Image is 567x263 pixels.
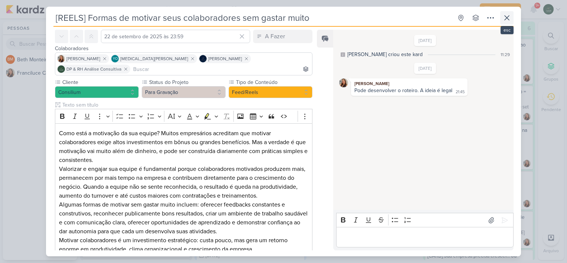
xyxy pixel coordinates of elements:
[339,78,348,87] img: Franciluce Carvalho
[55,109,312,123] div: Editor toolbar
[58,55,65,62] img: Franciluce Carvalho
[142,86,226,98] button: Para Gravação
[59,129,308,165] p: Como está a motivação da sua equipe? Muitos empresários acreditam que motivar colaboradores exige...
[55,86,139,98] button: Consilium
[253,30,312,43] button: A Fazer
[59,165,308,200] p: Valorizar e engajar sua equipe é fundamental porque colaboradores motivados produzem mais, perman...
[456,89,465,95] div: 21:45
[58,65,65,73] img: DP & RH Análise Consultiva
[336,213,514,227] div: Editor toolbar
[229,86,312,98] button: Feed/Reels
[66,66,121,72] span: DP & RH Análise Consultiva
[353,80,466,87] div: [PERSON_NAME]
[501,51,510,58] div: 11:29
[53,11,453,25] input: Kard Sem Título
[61,101,312,109] input: Texto sem título
[101,30,250,43] input: Select a date
[66,55,100,62] span: [PERSON_NAME]
[235,78,312,86] label: Tipo de Conteúdo
[111,55,119,62] div: Yasmin Oliveira
[59,236,308,254] p: Motivar colaboradores é um investimento estratégico: custa pouco, mas gera um retorno enorme em p...
[354,87,452,94] div: Pode desenvolver o roteiro. A ideia é legal
[336,227,514,247] div: Editor editing area: main
[55,45,312,52] div: Colaboradores
[120,55,188,62] span: [MEDICAL_DATA][PERSON_NAME]
[347,51,423,58] div: [PERSON_NAME] criou este kard
[199,55,207,62] img: Jani Policarpo
[132,65,311,74] input: Buscar
[62,78,139,86] label: Cliente
[208,55,242,62] span: [PERSON_NAME]
[148,78,226,86] label: Status do Projeto
[113,57,118,61] p: YO
[59,200,308,236] p: Algumas formas de motivar sem gastar muito incluem: oferecer feedbacks constantes e construtivos,...
[501,26,514,34] div: esc
[265,32,285,41] div: A Fazer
